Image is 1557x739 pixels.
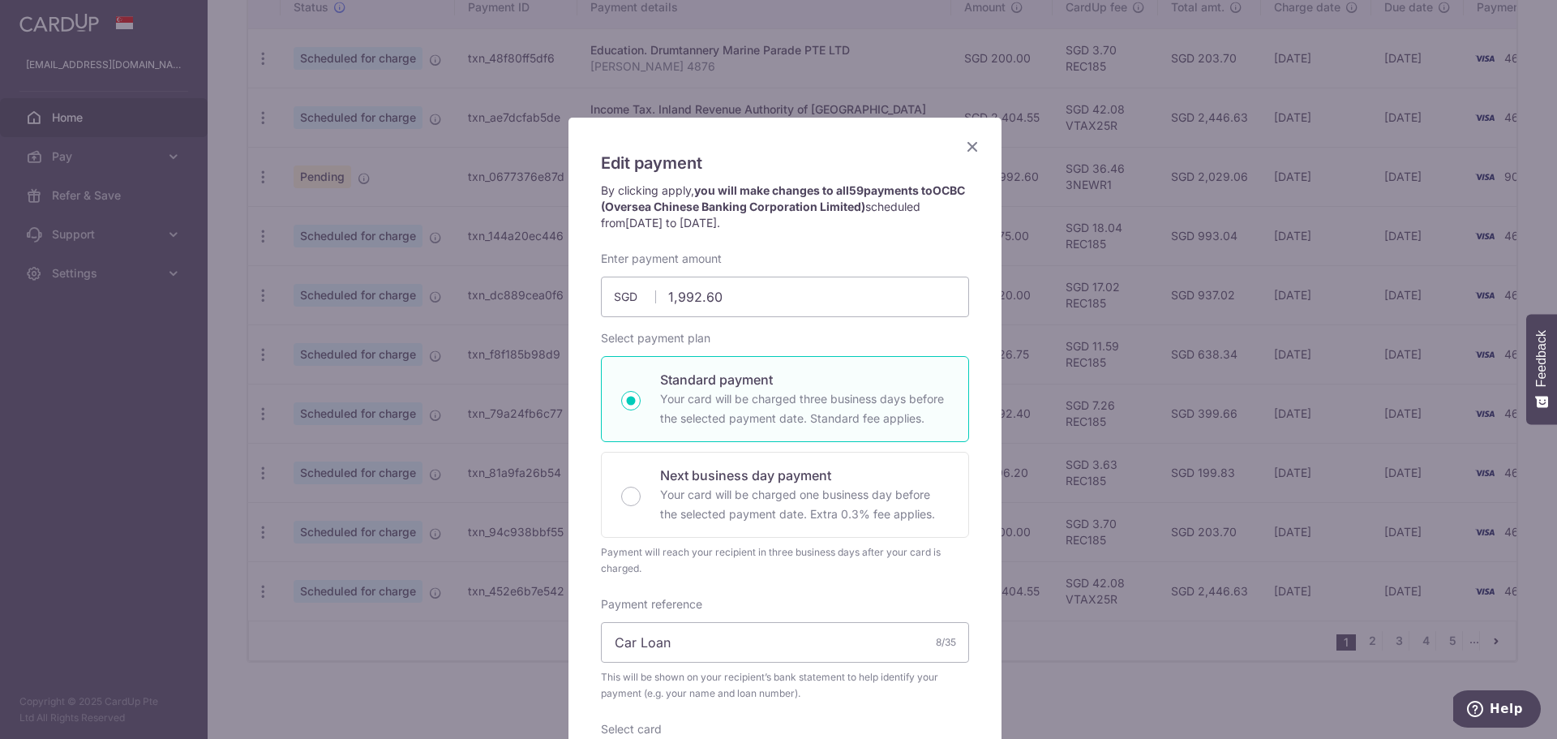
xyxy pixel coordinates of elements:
span: Feedback [1534,330,1549,387]
input: 0.00 [601,277,969,317]
label: Select payment plan [601,330,710,346]
span: [DATE] to [DATE] [625,216,717,230]
label: Payment reference [601,596,702,612]
p: Your card will be charged three business days before the selected payment date. Standard fee appl... [660,389,949,428]
h5: Edit payment [601,150,969,176]
button: Close [963,137,982,157]
p: Next business day payment [660,466,949,485]
iframe: Opens a widget where you can find more information [1453,690,1541,731]
strong: you will make changes to all payments to [601,183,965,213]
span: 59 [849,183,864,197]
div: 8/35 [936,634,956,651]
label: Select card [601,721,662,737]
div: Payment will reach your recipient in three business days after your card is charged. [601,544,969,577]
p: By clicking apply, scheduled from . [601,183,969,231]
span: SGD [614,289,656,305]
span: This will be shown on your recipient’s bank statement to help identify your payment (e.g. your na... [601,669,969,702]
button: Feedback - Show survey [1526,314,1557,424]
p: Your card will be charged one business day before the selected payment date. Extra 0.3% fee applies. [660,485,949,524]
p: Standard payment [660,370,949,389]
label: Enter payment amount [601,251,722,267]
